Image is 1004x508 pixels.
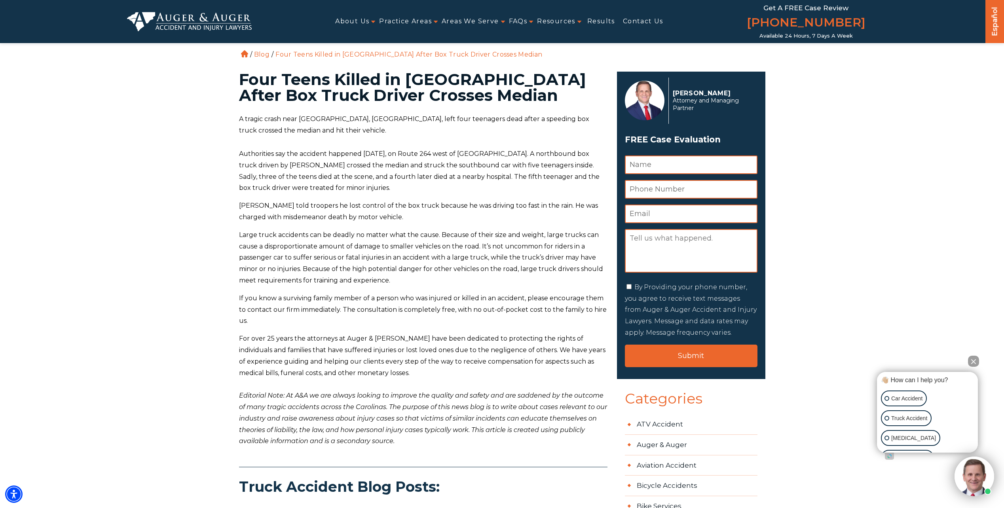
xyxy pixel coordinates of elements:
[5,485,23,503] div: Accessibility Menu
[955,457,994,496] img: Intaker widget Avatar
[241,50,248,57] a: Home
[239,335,605,376] span: For over 25 years the attorneys at Auger & [PERSON_NAME] have been dedicated to protecting the ri...
[239,392,607,445] span: Editorial Note: At A&A we are always looking to improve the quality and safety and are saddened b...
[625,414,757,435] a: ATV Accident
[239,115,589,134] span: A tragic crash near [GEOGRAPHIC_DATA], [GEOGRAPHIC_DATA], left four teenagers dead after a speedi...
[239,202,598,221] span: [PERSON_NAME] told troopers he lost control of the box truck because he was driving too fast in t...
[625,455,757,476] a: Aviation Accident
[879,376,976,385] div: 👋🏼 How can I help you?
[239,479,607,495] span: Truck Accident Blog Posts:
[617,391,765,415] span: Categories
[587,13,615,30] a: Results
[885,453,894,460] a: Open intaker chat
[442,13,499,30] a: Areas We Serve
[254,51,270,58] a: Blog
[239,294,607,325] span: If you know a surviving family member of a person who was injured or killed in an accident, pleas...
[673,97,753,112] span: Attorney and Managing Partner
[509,13,528,30] a: FAQs
[239,72,607,103] h1: Four Teens Killed in [GEOGRAPHIC_DATA] After Box Truck Driver Crosses Median
[891,433,936,443] p: [MEDICAL_DATA]
[625,155,757,174] input: Name
[625,132,757,147] span: FREE Case Evaluation
[239,150,600,191] span: Authorities say the accident happened [DATE], on Route 264 west of [GEOGRAPHIC_DATA]. A northboun...
[747,14,865,33] a: [PHONE_NUMBER]
[968,356,979,367] button: Close Intaker Chat Widget
[891,413,927,423] p: Truck Accident
[379,13,432,30] a: Practice Areas
[335,13,369,30] a: About Us
[625,435,757,455] a: Auger & Auger
[623,13,663,30] a: Contact Us
[891,394,922,404] p: Car Accident
[127,12,252,31] img: Auger & Auger Accident and Injury Lawyers Logo
[673,89,753,97] p: [PERSON_NAME]
[625,283,757,336] label: By Providing your phone number, you agree to receive text messages from Auger & Auger Accident an...
[625,81,664,120] img: Herbert Auger
[273,51,544,58] li: Four Teens Killed in [GEOGRAPHIC_DATA] After Box Truck Driver Crosses Median
[239,231,603,284] span: Large truck accidents can be deadly no matter what the cause. Because of their size and weight, l...
[625,476,757,496] a: Bicycle Accidents
[625,345,757,367] input: Submit
[625,180,757,199] input: Phone Number
[537,13,575,30] a: Resources
[625,205,757,223] input: Email
[759,33,853,39] span: Available 24 Hours, 7 Days a Week
[763,4,848,12] span: Get a FREE Case Review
